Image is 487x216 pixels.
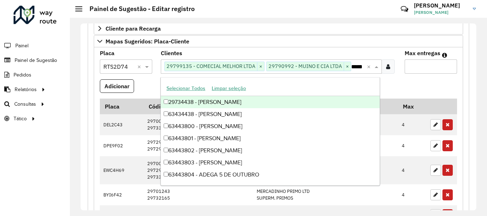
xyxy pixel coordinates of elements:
[405,49,440,57] label: Max entregas
[144,184,253,205] td: 29701243 29732165
[14,71,31,79] span: Pedidos
[414,2,467,9] h3: [PERSON_NAME]
[398,135,427,156] td: 4
[161,108,380,120] div: 63434438 - [PERSON_NAME]
[106,26,161,31] span: Cliente para Recarga
[144,99,253,114] th: Código Cliente
[100,135,144,156] td: DPE9F02
[161,181,380,193] div: 63443805 - ULTIMA DOSE
[344,62,351,71] span: ×
[144,156,253,184] td: 29700999 29729908 29733826
[100,156,144,184] td: EWC4H69
[100,99,144,114] th: Placa
[160,77,380,186] ng-dropdown-panel: Options list
[94,35,463,47] a: Mapas Sugeridos: Placa-Cliente
[161,120,380,132] div: 63443800 - [PERSON_NAME]
[100,184,144,205] td: BYI6F42
[161,157,380,169] div: 63443803 - [PERSON_NAME]
[161,144,380,157] div: 63443802 - [PERSON_NAME]
[367,62,373,71] span: Clear all
[106,38,189,44] span: Mapas Sugeridos: Placa-Cliente
[144,135,253,156] td: 29729093 29729908
[398,114,427,135] td: 4
[15,57,57,64] span: Painel de Sugestão
[397,1,412,17] a: Contato Rápido
[14,115,27,122] span: Tático
[398,99,427,114] th: Max
[94,22,463,35] a: Cliente para Recarga
[161,132,380,144] div: 63443801 - [PERSON_NAME]
[15,42,29,49] span: Painel
[161,96,380,108] div: 29734438 - [PERSON_NAME]
[144,114,253,135] td: 29700394 29733826
[15,86,37,93] span: Relatórios
[100,49,114,57] label: Placa
[100,79,134,93] button: Adicionar
[398,156,427,184] td: 4
[257,62,264,71] span: ×
[442,52,447,58] em: Máximo de clientes que serão colocados na mesma rota com os clientes informados
[82,5,195,13] h2: Painel de Sugestão - Editar registro
[100,114,144,135] td: DEL2C43
[161,49,182,57] label: Clientes
[267,62,344,70] span: 29790992 - MUINO E CIA LTDA
[414,9,467,16] span: [PERSON_NAME]
[14,100,36,108] span: Consultas
[398,184,427,205] td: 4
[137,62,143,71] span: Clear all
[163,83,209,94] button: Selecionar Todos
[253,184,398,205] td: MERCADINHO PRIMO LTD SUPERM. PRIMOS
[165,62,257,70] span: 29799135 - COMECIAL MELHOR LTDA
[209,83,249,94] button: Limpar seleção
[161,169,380,181] div: 63443804 - ADEGA 5 DE OUTUBRO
